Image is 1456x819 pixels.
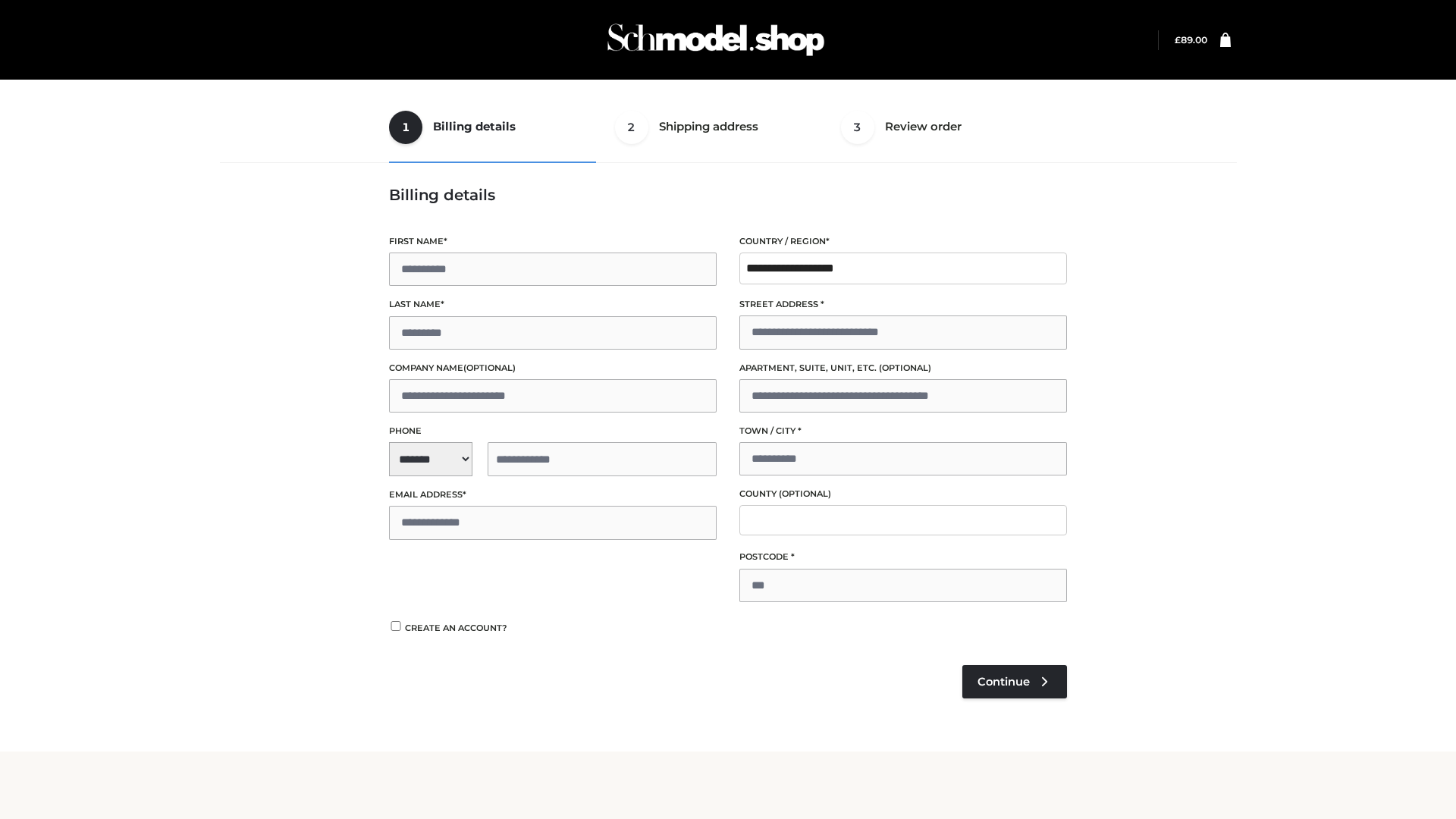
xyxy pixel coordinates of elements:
[602,10,830,70] img: Schmodel Admin 964
[389,297,717,312] label: Last name
[389,361,717,375] label: Company name
[879,362,931,373] span: (optional)
[962,665,1067,698] a: Continue
[739,550,1067,564] label: Postcode
[739,234,1067,249] label: Country / Region
[977,675,1030,689] span: Continue
[1175,34,1207,45] a: £89.00
[389,234,717,249] label: First name
[389,488,717,502] label: Email address
[739,297,1067,312] label: Street address
[739,424,1067,438] label: Town / City
[739,361,1067,375] label: Apartment, suite, unit, etc.
[389,424,717,438] label: Phone
[389,186,1067,204] h3: Billing details
[1175,34,1181,45] span: £
[739,487,1067,501] label: County
[779,488,831,499] span: (optional)
[405,623,507,633] span: Create an account?
[389,621,403,631] input: Create an account?
[1175,34,1207,45] bdi: 89.00
[463,362,516,373] span: (optional)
